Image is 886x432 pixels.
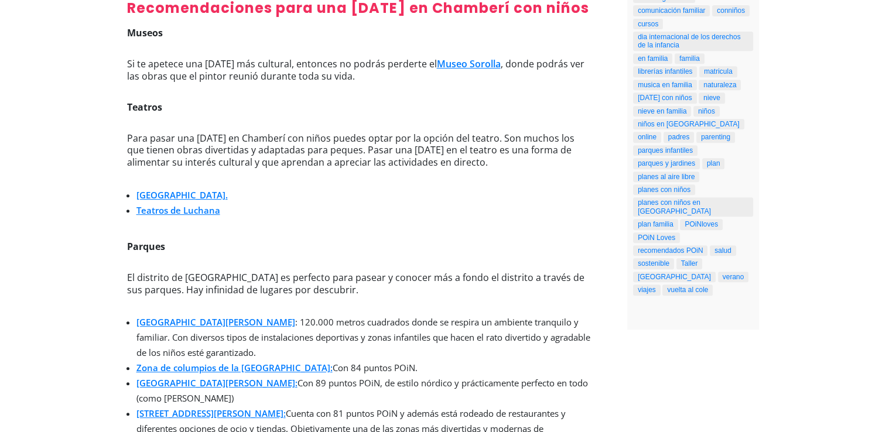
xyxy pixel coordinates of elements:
[127,101,162,114] strong: Teatros
[633,258,674,269] a: sostenible (2 elementos)
[136,314,593,360] li: : 120.000 metros cuadrados donde se respira un ambiente tranquilo y familiar. Con diversos tipos ...
[127,26,163,39] strong: Museos
[633,172,699,182] a: planes al aire libre (4 elementos)
[693,106,720,116] a: niños (4 elementos)
[662,284,713,295] a: vuelta al cole (3 elementos)
[633,53,672,64] a: en familia (5 elementos)
[633,80,697,90] a: musica en familia (3 elementos)
[437,57,501,70] a: Museo Sorolla
[633,219,678,229] a: plan familia (9 elementos)
[718,272,749,282] a: verano (3 elementos)
[633,132,661,142] a: online (5 elementos)
[136,204,220,216] a: Teatros de Luchana
[633,184,695,195] a: planes con niños (40 elementos)
[136,362,333,373] a: Zona de columpios de la [GEOGRAPHIC_DATA]:
[702,158,725,169] a: plan (2 elementos)
[633,66,697,77] a: librerías infantiles (3 elementos)
[127,240,165,253] strong: Parques
[699,92,725,103] a: nieve (3 elementos)
[633,32,753,51] a: dia internacional de los derechos de la infancia (4 elementos)
[633,145,697,156] a: parques infantiles (3 elementos)
[127,132,593,178] p: Para pasar una [DATE] en Chamberí con niños puedes optar por la opción del teatro. Son muchos los...
[710,245,736,256] a: salud (13 elementos)
[136,407,286,419] a: [STREET_ADDRESS][PERSON_NAME]:
[136,360,593,375] li: Con 84 puntos POiN.
[712,5,750,16] a: conniños (15 elementos)
[633,19,663,29] a: cursos (2 elementos)
[680,219,723,229] a: POiNloves (5 elementos)
[675,53,704,64] a: familia (3 elementos)
[136,377,297,389] a: [GEOGRAPHIC_DATA][PERSON_NAME]:
[633,272,716,282] a: valencia (3 elementos)
[633,106,691,116] a: nieve en familia (3 elementos)
[633,119,744,129] a: niños en madrid (11 elementos)
[699,66,737,77] a: matricula (2 elementos)
[696,132,735,142] a: parenting (23 elementos)
[633,284,661,295] a: viajes (2 elementos)
[633,92,696,103] a: navidad con niños (3 elementos)
[633,245,707,256] a: recomendados POiN (3 elementos)
[127,272,593,306] p: El distrito de [GEOGRAPHIC_DATA] es perfecto para pasear y conocer más a fondo el distrito a trav...
[127,58,593,92] p: Si te apetece una [DATE] más cultural, entonces no podrás perderte el , donde podrás ver las obra...
[633,232,680,243] a: POiN Loves (7 elementos)
[633,5,710,16] a: comunicación familiar (4 elementos)
[699,80,741,90] a: naturaleza (2 elementos)
[676,258,703,269] a: Taller (2 elementos)
[136,375,593,406] li: Con 89 puntos POiN, de estilo nórdico y prácticamente perfecto en todo (como [PERSON_NAME])
[633,197,753,217] a: planes con niños en Madrid (6 elementos)
[136,316,295,328] a: [GEOGRAPHIC_DATA][PERSON_NAME]
[633,158,700,169] a: parques y jardines (3 elementos)
[663,132,695,142] a: padres (2 elementos)
[136,189,228,201] a: [GEOGRAPHIC_DATA].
